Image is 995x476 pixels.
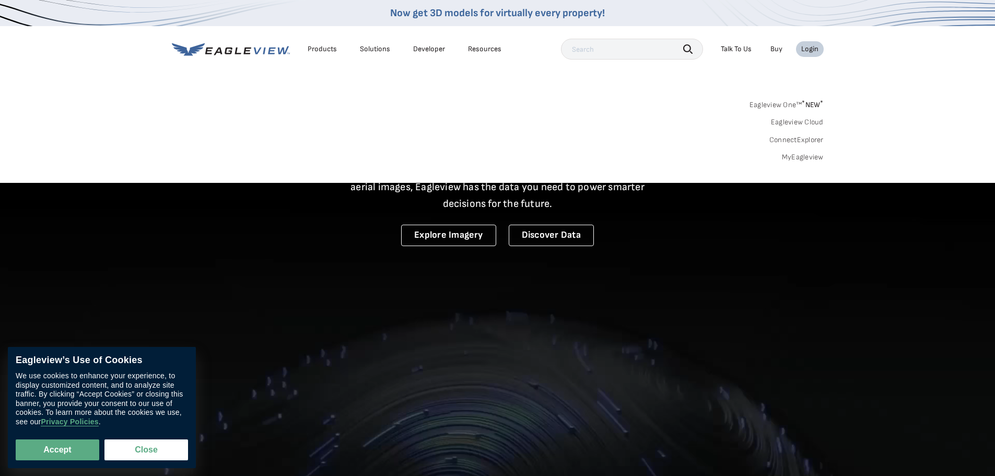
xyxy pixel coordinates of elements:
[401,225,496,246] a: Explore Imagery
[509,225,594,246] a: Discover Data
[308,44,337,54] div: Products
[16,439,99,460] button: Accept
[104,439,188,460] button: Close
[561,39,703,60] input: Search
[16,355,188,366] div: Eagleview’s Use of Cookies
[468,44,501,54] div: Resources
[413,44,445,54] a: Developer
[750,97,824,109] a: Eagleview One™*NEW*
[782,153,824,162] a: MyEagleview
[721,44,752,54] div: Talk To Us
[16,371,188,426] div: We use cookies to enhance your experience, to display customized content, and to analyze site tra...
[769,135,824,145] a: ConnectExplorer
[390,7,605,19] a: Now get 3D models for virtually every property!
[338,162,658,212] p: A new era starts here. Built on more than 3.5 billion high-resolution aerial images, Eagleview ha...
[801,44,818,54] div: Login
[41,417,98,426] a: Privacy Policies
[771,118,824,127] a: Eagleview Cloud
[770,44,782,54] a: Buy
[802,100,823,109] span: NEW
[360,44,390,54] div: Solutions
